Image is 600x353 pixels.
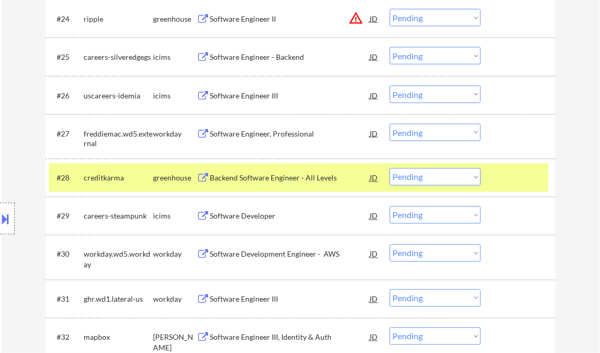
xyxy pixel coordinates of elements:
[369,9,380,28] div: JD
[349,11,364,25] button: warning_amber
[57,52,76,62] div: #25
[210,294,370,305] div: Software Engineer III
[210,90,370,101] div: Software Engineer III
[210,173,370,184] div: Backend Software Engineer - All Levels
[154,52,197,62] div: icims
[84,52,154,62] div: careers-silveredgegs
[369,47,380,66] div: JD
[369,168,380,187] div: JD
[369,245,380,264] div: JD
[210,249,370,260] div: Software Development Engineer - AWS
[210,332,370,343] div: Software Engineer III, Identity & Auth
[154,14,197,24] div: greenhouse
[210,129,370,139] div: Software Engineer, Professional
[369,289,380,309] div: JD
[369,206,380,225] div: JD
[210,52,370,62] div: Software Engineer - Backend
[369,328,380,347] div: JD
[57,14,76,24] div: #24
[210,211,370,222] div: Software Developer
[369,124,380,143] div: JD
[369,86,380,105] div: JD
[210,14,370,24] div: Software Engineer II
[84,14,154,24] div: ripple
